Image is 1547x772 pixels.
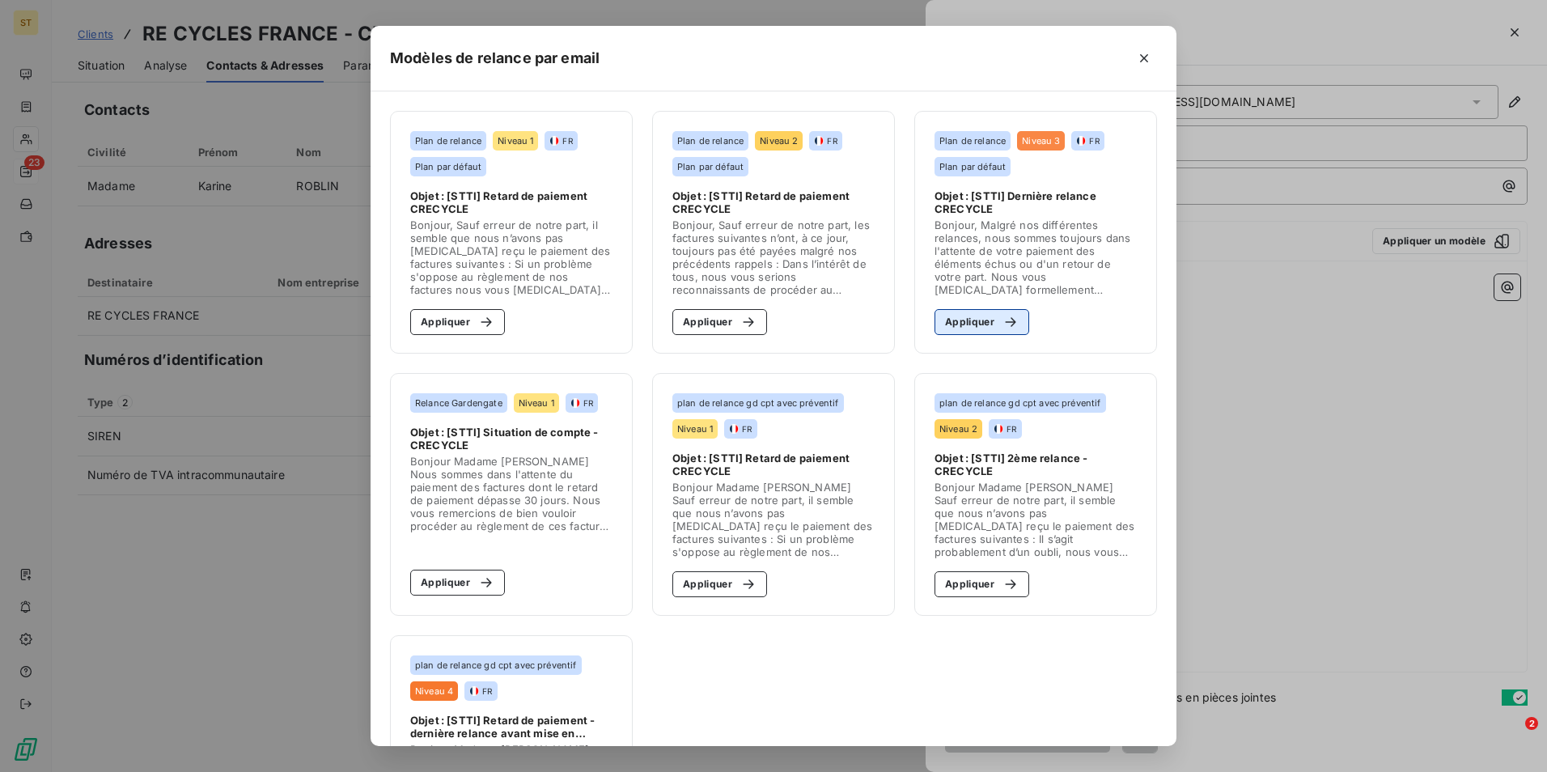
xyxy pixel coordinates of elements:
[1525,717,1538,730] span: 2
[939,424,977,434] span: Niveau 2
[672,571,767,597] button: Appliquer
[672,189,875,215] span: Objet : [STTI] Retard de paiement CRECYCLE
[935,571,1029,597] button: Appliquer
[1492,717,1531,756] iframe: Intercom live chat
[677,398,839,408] span: plan de relance gd cpt avec préventif
[677,424,713,434] span: Niveau 1
[415,660,577,670] span: plan de relance gd cpt avec préventif
[410,714,612,740] span: Objet : [STTI] Retard de paiement - dernière relance avant mise en demeure - CRECYCLE
[410,218,612,296] span: Bonjour, Sauf erreur de notre part, il semble que nous n’avons pas [MEDICAL_DATA] reçu le paiemen...
[994,423,1016,435] div: FR
[935,218,1137,296] span: Bonjour, Malgré nos différentes relances, nous sommes toujours dans l'attente de votre paiement d...
[935,189,1137,215] span: Objet : [STTI] Dernière relance CRECYCLE
[570,397,593,409] div: FR
[390,47,600,70] h5: Modèles de relance par email
[410,455,612,532] span: Bonjour Madame [PERSON_NAME] Nous sommes dans l'attente du paiement des factures dont le retard d...
[410,426,612,452] span: Objet : [STTI] Situation de compte - CRECYCLE
[729,423,752,435] div: FR
[814,135,837,146] div: FR
[415,686,453,696] span: Niveau 4
[410,570,505,596] button: Appliquer
[1022,136,1060,146] span: Niveau 3
[939,162,1006,172] span: Plan par défaut
[672,452,875,477] span: Objet : [STTI] Retard de paiement CRECYCLE
[549,135,572,146] div: FR
[672,481,875,558] span: Bonjour Madame [PERSON_NAME] Sauf erreur de notre part, il semble que nous n’avons pas [MEDICAL_D...
[939,136,1006,146] span: Plan de relance
[415,398,502,408] span: Relance Gardengate
[1076,135,1099,146] div: FR
[935,452,1137,477] span: Objet : [STTI] 2ème relance - CRECYCLE
[415,136,481,146] span: Plan de relance
[935,309,1029,335] button: Appliquer
[672,309,767,335] button: Appliquer
[939,398,1101,408] span: plan de relance gd cpt avec préventif
[469,685,492,697] div: FR
[760,136,798,146] span: Niveau 2
[935,481,1137,558] span: Bonjour Madame [PERSON_NAME] Sauf erreur de notre part, il semble que nous n’avons pas [MEDICAL_D...
[410,189,612,215] span: Objet : [STTI] Retard de paiement CRECYCLE
[410,309,505,335] button: Appliquer
[677,136,744,146] span: Plan de relance
[415,162,481,172] span: Plan par défaut
[498,136,533,146] span: Niveau 1
[677,162,744,172] span: Plan par défaut
[519,398,554,408] span: Niveau 1
[672,218,875,296] span: Bonjour, Sauf erreur de notre part, les factures suivantes n’ont, à ce jour, toujours pas été pay...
